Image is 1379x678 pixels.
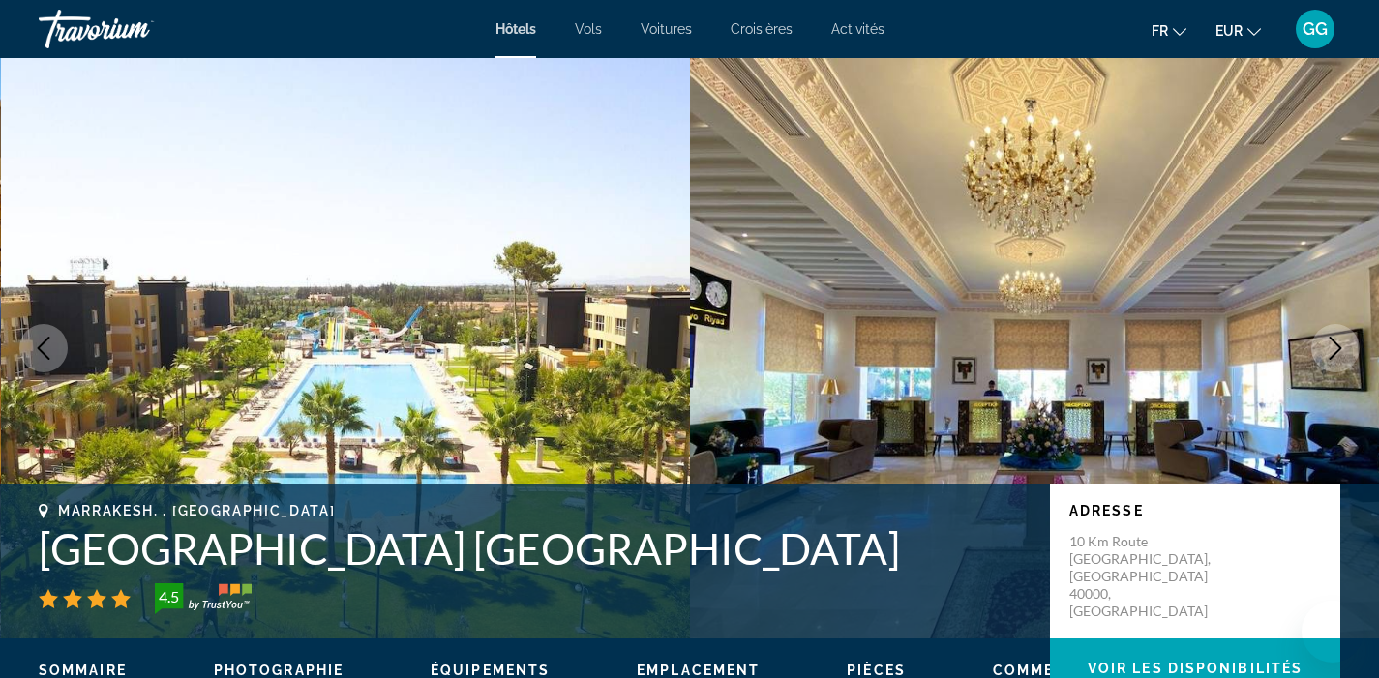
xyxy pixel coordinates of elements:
[39,4,232,54] a: Travorium
[495,21,536,37] a: Hôtels
[847,663,906,678] span: Pièces
[575,21,602,37] a: Vols
[1290,9,1340,49] button: User Menu
[731,21,793,37] a: Croisières
[19,324,68,372] button: Previous image
[214,663,344,678] span: Photographie
[149,585,188,608] div: 4.5
[641,21,692,37] a: Voitures
[58,503,335,518] span: Marrakesh, , [GEOGRAPHIC_DATA]
[1088,661,1303,676] span: Voir les disponibilités
[1069,503,1321,518] p: Adresse
[831,21,884,37] a: Activités
[1152,16,1186,44] button: Change language
[993,663,1124,678] span: Commentaires
[39,663,127,678] span: Sommaire
[1302,601,1364,663] iframe: Bouton de lancement de la fenêtre de messagerie
[1069,533,1224,620] p: 10 Km Route [GEOGRAPHIC_DATA], [GEOGRAPHIC_DATA] 40000, [GEOGRAPHIC_DATA]
[431,663,550,678] span: Équipements
[1215,16,1261,44] button: Change currency
[155,583,252,614] img: trustyou-badge-hor.svg
[637,663,760,678] span: Emplacement
[1152,23,1168,39] span: fr
[1215,23,1243,39] span: EUR
[39,523,1031,574] h1: [GEOGRAPHIC_DATA] [GEOGRAPHIC_DATA]
[1311,324,1360,372] button: Next image
[1303,19,1328,39] span: GG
